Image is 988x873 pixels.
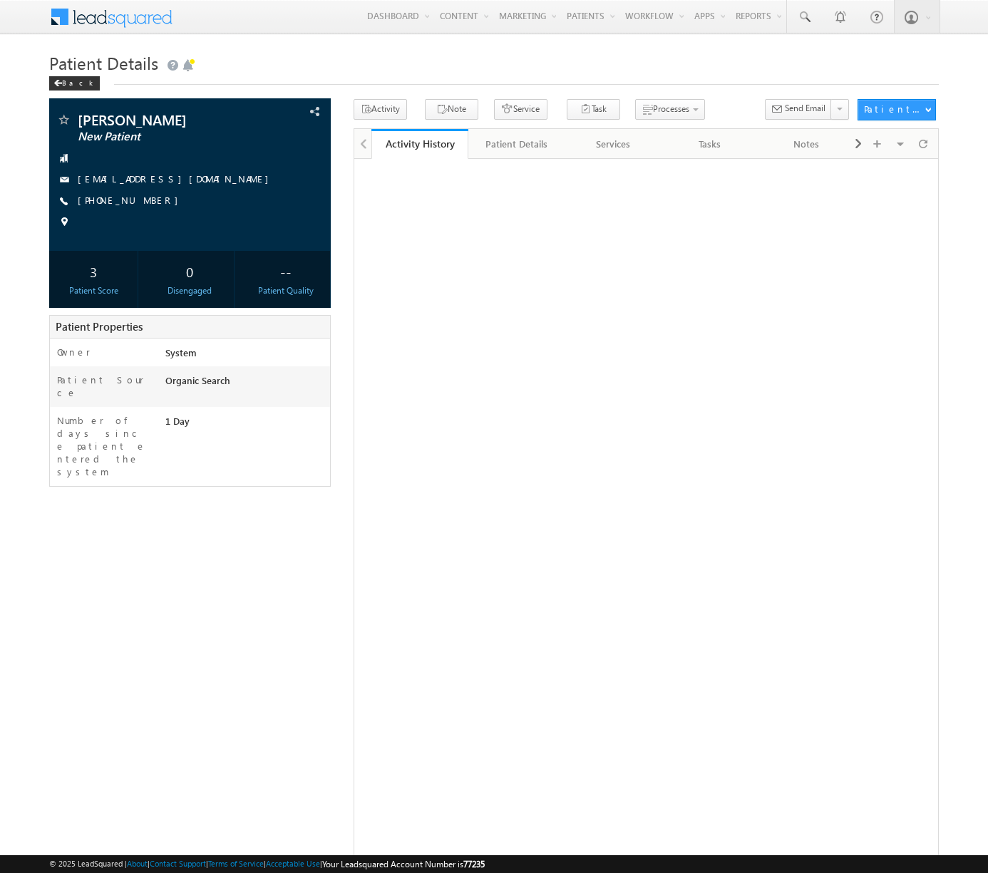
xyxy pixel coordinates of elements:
label: Number of days since patient entered the system [57,414,151,478]
span: Patient Details [49,51,158,74]
button: Send Email [765,99,832,120]
a: [EMAIL_ADDRESS][DOMAIN_NAME] [78,172,276,185]
button: Patient Actions [858,99,936,120]
div: 1 Day [162,414,329,434]
a: Activity History [371,129,468,159]
span: Your Leadsquared Account Number is [322,859,485,869]
button: Service [494,99,547,120]
button: Activity [354,99,407,120]
button: Processes [635,99,705,120]
label: Patient Source [57,373,151,399]
span: Processes [653,103,689,114]
a: Back [49,76,107,88]
span: New Patient [78,130,251,144]
label: Owner [57,346,91,358]
div: Activity History [382,137,458,150]
div: Patient Details [480,135,552,153]
div: Disengaged [149,284,230,297]
span: Send Email [785,102,825,115]
a: Tasks [662,129,759,159]
div: Notes [771,135,843,153]
span: © 2025 LeadSquared | | | | | [49,857,485,871]
span: [PERSON_NAME] [78,113,251,127]
a: Patient Details [468,129,565,159]
span: Patient Properties [56,319,143,334]
button: Note [425,99,478,120]
span: 77235 [463,859,485,869]
div: Organic Search [162,373,329,393]
div: Back [49,76,100,91]
div: 0 [149,258,230,284]
a: Terms of Service [208,859,264,868]
div: Patient Actions [864,103,925,115]
div: 3 [53,258,134,284]
a: Acceptable Use [266,859,320,868]
div: Tasks [674,135,746,153]
div: Services [577,135,649,153]
div: System [162,346,329,366]
span: [PHONE_NUMBER] [78,194,185,208]
a: Services [565,129,662,159]
a: About [127,859,148,868]
button: Task [567,99,620,120]
a: Notes [759,129,856,159]
div: Patient Score [53,284,134,297]
div: -- [245,258,326,284]
a: Contact Support [150,859,206,868]
div: Patient Quality [245,284,326,297]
